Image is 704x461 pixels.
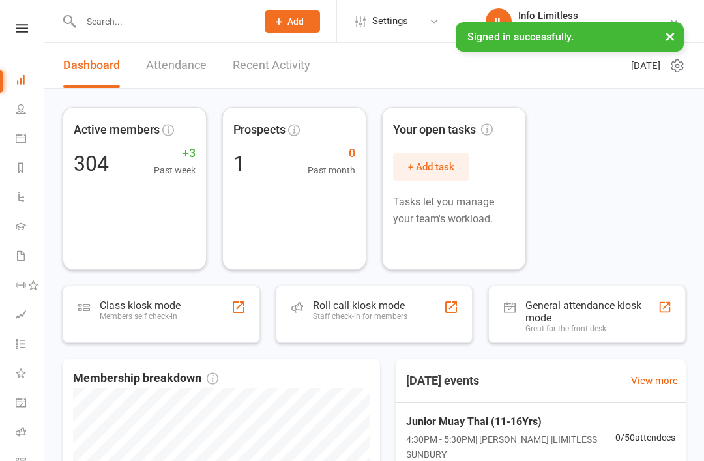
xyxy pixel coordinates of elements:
[406,413,615,430] span: Junior Muay Thai (11-16Yrs)
[233,43,310,88] a: Recent Activity
[100,312,181,321] div: Members self check-in
[393,121,493,140] span: Your open tasks
[233,121,286,140] span: Prospects
[393,194,515,227] p: Tasks let you manage your team's workload.
[525,324,658,333] div: Great for the front desk
[73,369,218,388] span: Membership breakdown
[308,144,355,163] span: 0
[16,67,45,96] a: Dashboard
[615,430,675,445] span: 0 / 50 attendees
[74,153,109,174] div: 304
[16,419,45,448] a: Roll call kiosk mode
[372,7,408,36] span: Settings
[63,43,120,88] a: Dashboard
[287,16,304,27] span: Add
[233,153,245,174] div: 1
[518,10,669,22] div: Info Limitless
[631,58,660,74] span: [DATE]
[74,121,160,140] span: Active members
[16,389,45,419] a: General attendance kiosk mode
[16,360,45,389] a: What's New
[154,163,196,177] span: Past week
[265,10,320,33] button: Add
[486,8,512,35] div: IL
[313,312,407,321] div: Staff check-in for members
[393,153,469,181] button: + Add task
[16,96,45,125] a: People
[467,31,574,43] span: Signed in successfully.
[77,12,248,31] input: Search...
[658,22,682,50] button: ×
[525,299,658,324] div: General attendance kiosk mode
[16,301,45,331] a: Assessments
[631,373,678,389] a: View more
[396,369,490,393] h3: [DATE] events
[154,144,196,163] span: +3
[16,155,45,184] a: Reports
[518,22,669,33] div: Limitless Mixed Martial Arts & Fitness
[308,163,355,177] span: Past month
[16,125,45,155] a: Calendar
[313,299,407,312] div: Roll call kiosk mode
[100,299,181,312] div: Class kiosk mode
[146,43,207,88] a: Attendance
